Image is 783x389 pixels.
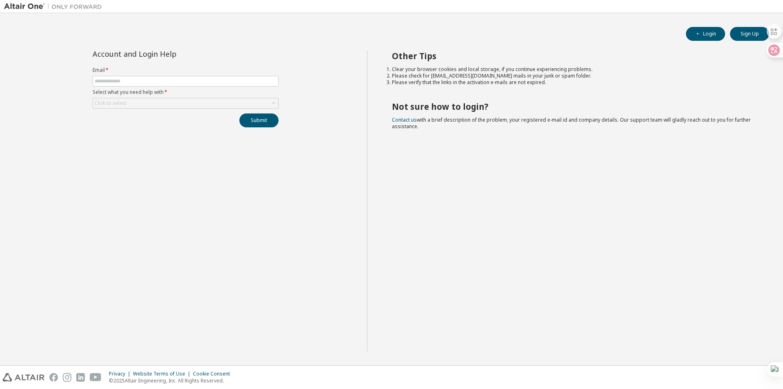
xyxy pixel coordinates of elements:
h2: Not sure how to login? [392,101,755,112]
img: youtube.svg [90,373,102,382]
img: facebook.svg [49,373,58,382]
li: Please verify that the links in the activation e-mails are not expired. [392,79,755,86]
div: Website Terms of Use [133,371,193,377]
div: Click to select [93,98,278,108]
span: with a brief description of the problem, your registered e-mail id and company details. Our suppo... [392,116,751,130]
div: Account and Login Help [93,51,241,57]
h2: Other Tips [392,51,755,61]
li: Please check for [EMAIL_ADDRESS][DOMAIN_NAME] mails in your junk or spam folder. [392,73,755,79]
div: Click to select [95,100,126,107]
div: Cookie Consent [193,371,235,377]
div: Privacy [109,371,133,377]
a: Contact us [392,116,417,123]
img: instagram.svg [63,373,71,382]
img: linkedin.svg [76,373,85,382]
img: Altair One [4,2,106,11]
li: Clear your browser cookies and local storage, if you continue experiencing problems. [392,66,755,73]
button: Submit [239,113,279,127]
label: Email [93,67,279,73]
img: altair_logo.svg [2,373,44,382]
p: © 2025 Altair Engineering, Inc. All Rights Reserved. [109,377,235,384]
label: Select what you need help with [93,89,279,96]
button: Sign Up [730,27,769,41]
button: Login [686,27,725,41]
